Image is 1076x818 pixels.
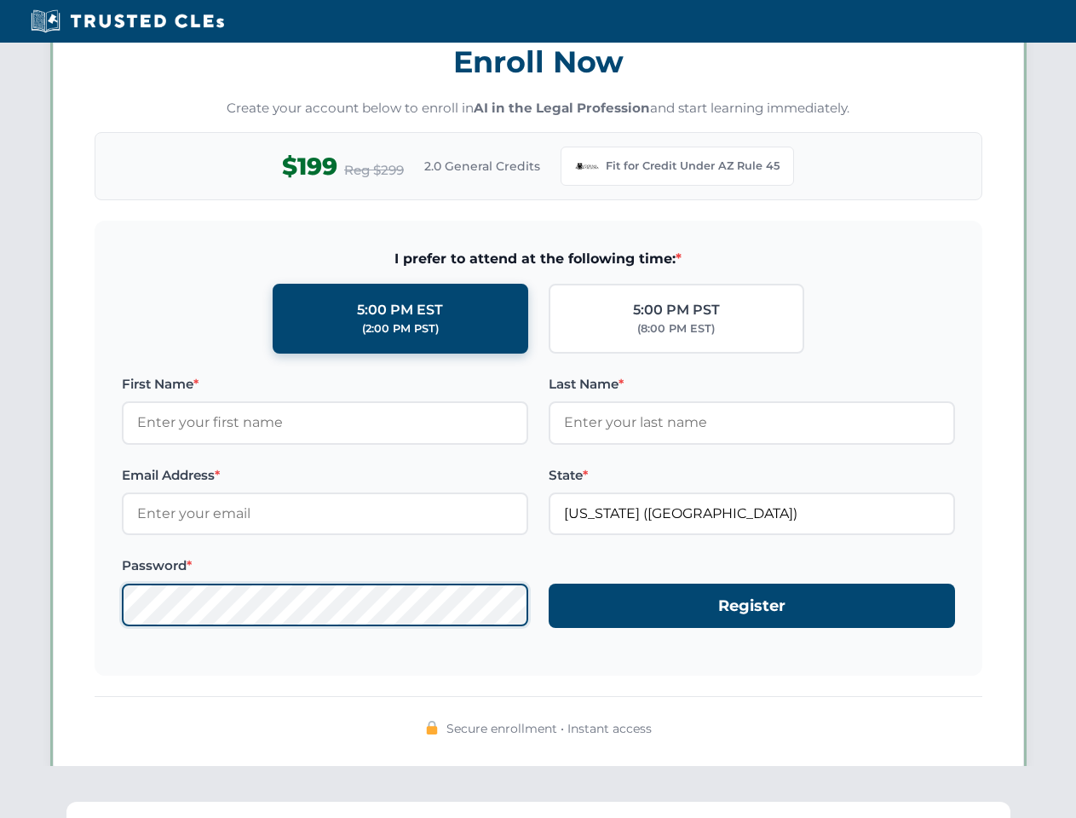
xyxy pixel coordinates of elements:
img: Trusted CLEs [26,9,229,34]
input: Enter your email [122,493,528,535]
label: Email Address [122,465,528,486]
div: 5:00 PM PST [633,299,720,321]
label: State [549,465,955,486]
label: Last Name [549,374,955,395]
div: (8:00 PM EST) [637,320,715,337]
span: $199 [282,147,337,186]
div: (2:00 PM PST) [362,320,439,337]
img: Arizona Bar [575,154,599,178]
button: Register [549,584,955,629]
span: I prefer to attend at the following time: [122,248,955,270]
p: Create your account below to enroll in and start learning immediately. [95,99,982,118]
label: Password [122,556,528,576]
strong: AI in the Legal Profession [474,100,650,116]
img: 🔒 [425,721,439,734]
span: 2.0 General Credits [424,157,540,176]
input: Arizona (AZ) [549,493,955,535]
input: Enter your first name [122,401,528,444]
span: Reg $299 [344,160,404,181]
label: First Name [122,374,528,395]
span: Secure enrollment • Instant access [446,719,652,738]
input: Enter your last name [549,401,955,444]
span: Fit for Credit Under AZ Rule 45 [606,158,780,175]
h3: Enroll Now [95,35,982,89]
div: 5:00 PM EST [357,299,443,321]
